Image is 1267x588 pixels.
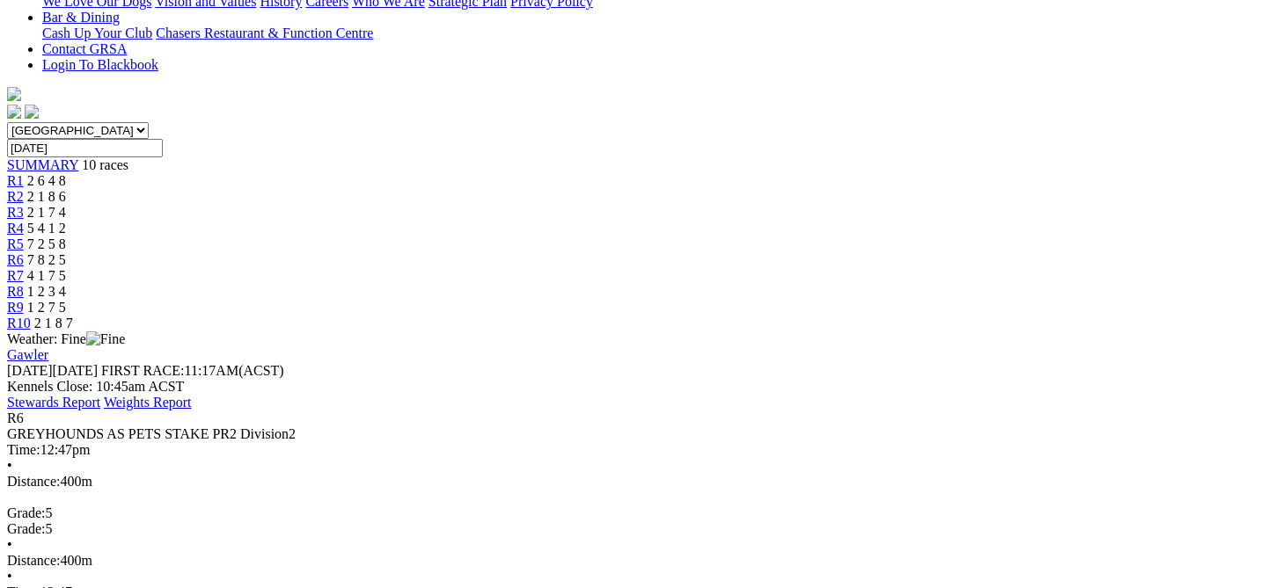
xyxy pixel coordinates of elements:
[7,87,21,101] img: logo-grsa-white.png
[7,363,98,378] span: [DATE]
[7,268,24,283] a: R7
[7,316,31,330] a: R10
[42,10,120,25] a: Bar & Dining
[27,236,66,251] span: 7 2 5 8
[27,252,66,267] span: 7 8 2 5
[7,521,1247,537] div: 5
[7,331,125,346] span: Weather: Fine
[7,569,12,584] span: •
[7,521,46,536] span: Grade:
[7,410,24,425] span: R6
[27,268,66,283] span: 4 1 7 5
[27,173,66,188] span: 2 6 4 8
[25,105,39,119] img: twitter.svg
[7,157,78,172] a: SUMMARY
[104,395,192,410] a: Weights Report
[42,57,158,72] a: Login To Blackbook
[101,363,284,378] span: 11:17AM(ACST)
[7,553,1247,569] div: 400m
[7,553,60,568] span: Distance:
[7,474,1247,490] div: 400m
[82,157,128,172] span: 10 races
[7,426,1247,442] div: GREYHOUNDS AS PETS STAKE PR2 Division2
[7,139,163,157] input: Select date
[7,474,60,489] span: Distance:
[156,25,373,40] a: Chasers Restaurant & Function Centre
[7,458,12,473] span: •
[101,363,184,378] span: FIRST RACE:
[27,205,66,220] span: 2 1 7 4
[7,189,24,204] a: R2
[7,379,1247,395] div: Kennels Close: 10:45am ACST
[7,505,1247,521] div: 5
[7,442,40,457] span: Time:
[27,300,66,315] span: 1 2 7 5
[7,221,24,236] a: R4
[42,25,152,40] a: Cash Up Your Club
[7,347,48,362] a: Gawler
[7,284,24,299] a: R8
[27,221,66,236] span: 5 4 1 2
[7,363,53,378] span: [DATE]
[7,205,24,220] a: R3
[27,284,66,299] span: 1 2 3 4
[7,173,24,188] a: R1
[86,331,125,347] img: Fine
[42,41,127,56] a: Contact GRSA
[7,442,1247,458] div: 12:47pm
[7,252,24,267] a: R6
[7,236,24,251] a: R5
[27,189,66,204] span: 2 1 8 6
[7,505,46,520] span: Grade:
[42,25,1247,41] div: Bar & Dining
[7,537,12,552] span: •
[7,105,21,119] img: facebook.svg
[34,316,73,330] span: 2 1 8 7
[7,395,100,410] a: Stewards Report
[7,300,24,315] a: R9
